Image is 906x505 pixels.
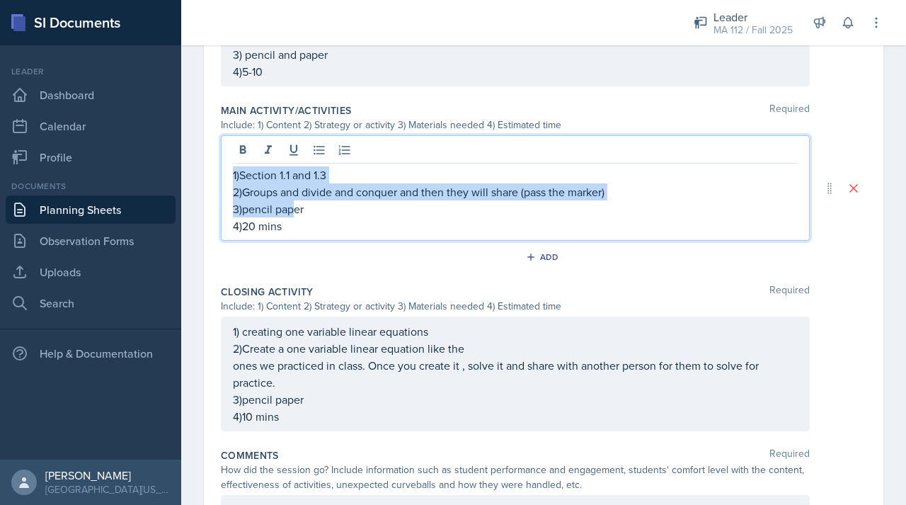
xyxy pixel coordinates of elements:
p: ones we practiced in class. Once you create it , solve it and share with another person for them ... [233,357,798,391]
a: Dashboard [6,81,176,109]
p: 1) creating one variable linear equations [233,323,798,340]
p: 4)10 mins [233,408,798,425]
p: 4)20 mins [233,217,798,234]
label: Closing Activity [221,285,314,299]
a: Planning Sheets [6,195,176,224]
button: Add [521,246,567,268]
div: Help & Documentation [6,339,176,368]
a: Search [6,289,176,317]
div: Include: 1) Content 2) Strategy or activity 3) Materials needed 4) Estimated time [221,299,810,314]
span: Required [769,285,810,299]
a: Calendar [6,112,176,140]
div: Include: 1) Content 2) Strategy or activity 3) Materials needed 4) Estimated time [221,118,810,132]
div: Leader [6,65,176,78]
p: 2)Create a one variable linear equation like the [233,340,798,357]
p: 3) pencil and paper [233,46,798,63]
p: 4)5-10 [233,63,798,80]
div: How did the session go? Include information such as student performance and engagement, students'... [221,463,810,492]
div: MA 112 / Fall 2025 [713,23,793,38]
div: Leader [713,8,793,25]
p: 3)pencil paper [233,200,798,217]
a: Observation Forms [6,227,176,255]
label: Comments [221,448,279,463]
label: Main Activity/Activities [221,103,351,118]
div: Documents [6,180,176,193]
a: Uploads [6,258,176,286]
span: Required [769,448,810,463]
a: Profile [6,143,176,171]
span: Required [769,103,810,118]
p: 3)pencil paper [233,391,798,408]
div: [GEOGRAPHIC_DATA][US_STATE] in [GEOGRAPHIC_DATA] [45,482,170,497]
div: Add [529,251,559,263]
p: 2)Groups and divide and conquer and then they will share (pass the marker) [233,183,798,200]
div: [PERSON_NAME] [45,468,170,482]
p: 1)Section 1.1 and 1.3 [233,166,798,183]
